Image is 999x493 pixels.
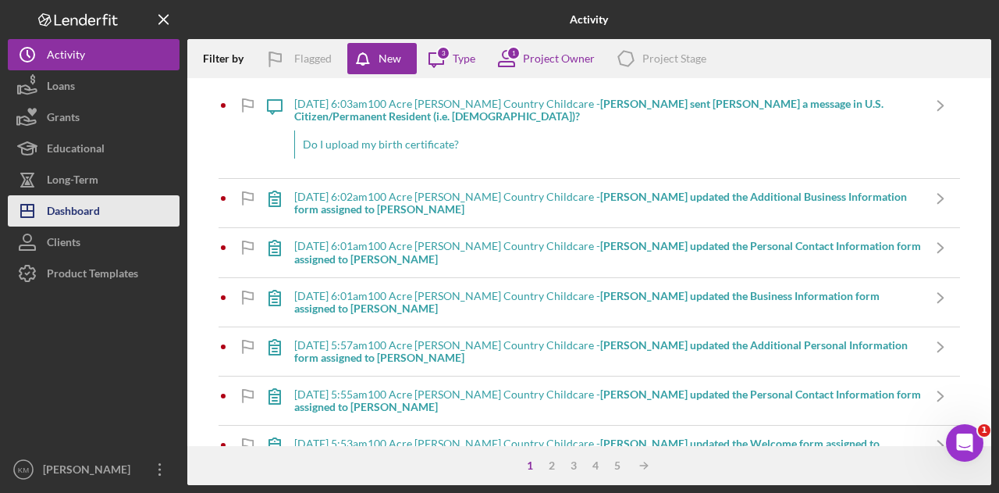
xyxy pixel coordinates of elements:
div: Educational [47,133,105,168]
div: 4 [585,459,606,472]
b: Activity [570,13,608,26]
button: New [347,43,417,74]
div: [DATE] 6:03am 100 Acre [PERSON_NAME] Country Childcare - [294,98,921,123]
b: [PERSON_NAME] updated the Additional Personal Information form assigned to [PERSON_NAME] [294,338,908,364]
div: [DATE] 6:02am 100 Acre [PERSON_NAME] Country Childcare - [294,191,921,216]
text: KM [18,466,29,474]
div: [DATE] 5:55am 100 Acre [PERSON_NAME] Country Childcare - [294,388,921,413]
div: Type [453,52,475,65]
button: Educational [8,133,180,164]
div: [DATE] 6:01am 100 Acre [PERSON_NAME] Country Childcare - [294,240,921,265]
div: Clients [47,227,80,262]
div: 5 [606,459,628,472]
b: [PERSON_NAME] updated the Personal Contact Information form assigned to [PERSON_NAME] [294,388,921,413]
span: 1 [978,424,990,437]
button: Clients [8,227,180,258]
div: [DATE] 5:53am 100 Acre [PERSON_NAME] Country Childcare - [294,438,921,463]
b: [PERSON_NAME] sent [PERSON_NAME] a message in U.S. Citizen/Permanent Resident (i.e. [DEMOGRAPHIC_... [294,97,883,123]
button: Dashboard [8,195,180,227]
div: 1 [519,459,541,472]
div: 1 [507,46,521,60]
button: Grants [8,102,180,133]
a: [DATE] 5:55am100 Acre [PERSON_NAME] Country Childcare -[PERSON_NAME] updated the Personal Contact... [255,377,960,425]
b: [PERSON_NAME] updated the Additional Business Information form assigned to [PERSON_NAME] [294,190,907,216]
button: Flagged [255,43,347,74]
button: Product Templates [8,258,180,289]
div: Filter by [203,52,255,65]
button: KM[PERSON_NAME] [8,454,180,485]
div: Grants [47,102,80,137]
a: [DATE] 5:53am100 Acre [PERSON_NAME] Country Childcare -[PERSON_NAME] updated the Welcome form ass... [255,426,960,474]
a: [DATE] 6:01am100 Acre [PERSON_NAME] Country Childcare -[PERSON_NAME] updated the Business Informa... [255,278,960,327]
button: Activity [8,39,180,70]
div: Product Templates [47,258,138,293]
div: Do I upload my birth certificate? [294,130,921,159]
button: Loans [8,70,180,102]
a: [DATE] 6:01am100 Acre [PERSON_NAME] Country Childcare -[PERSON_NAME] updated the Personal Contact... [255,228,960,277]
iframe: Intercom live chat [946,424,983,462]
div: [PERSON_NAME] [39,454,140,489]
div: 3 [436,46,450,60]
div: [DATE] 6:01am 100 Acre [PERSON_NAME] Country Childcare - [294,290,921,315]
div: 3 [563,459,585,472]
div: [DATE] 5:57am 100 Acre [PERSON_NAME] Country Childcare - [294,339,921,364]
b: [PERSON_NAME] updated the Business Information form assigned to [PERSON_NAME] [294,289,880,315]
b: [PERSON_NAME] updated the Personal Contact Information form assigned to [PERSON_NAME] [294,239,921,265]
div: Project Owner [523,52,595,65]
div: Activity [47,39,85,74]
div: Loans [47,70,75,105]
div: 2 [541,459,563,472]
div: New [379,43,401,74]
a: [DATE] 6:03am100 Acre [PERSON_NAME] Country Childcare -[PERSON_NAME] sent [PERSON_NAME] a message... [255,86,960,178]
a: [DATE] 6:02am100 Acre [PERSON_NAME] Country Childcare -[PERSON_NAME] updated the Additional Busin... [255,179,960,227]
a: [DATE] 5:57am100 Acre [PERSON_NAME] Country Childcare -[PERSON_NAME] updated the Additional Perso... [255,327,960,376]
div: Long-Term [47,164,98,199]
button: Long-Term [8,164,180,195]
div: Project Stage [642,52,706,65]
div: Dashboard [47,195,100,230]
div: Flagged [294,43,332,74]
